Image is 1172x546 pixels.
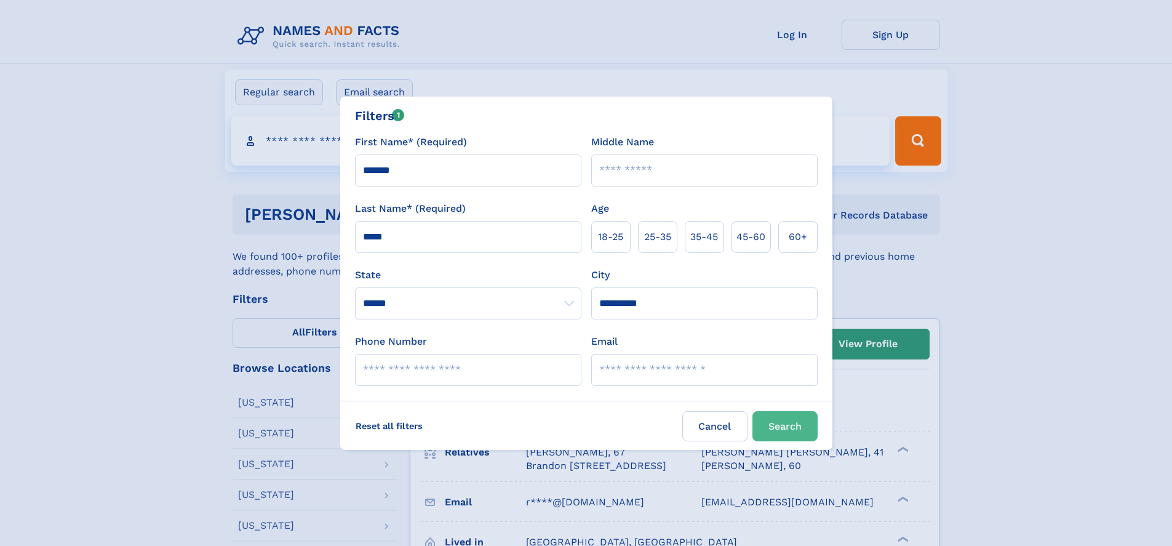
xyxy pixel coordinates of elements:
[736,230,765,244] span: 45‑60
[682,411,747,441] label: Cancel
[355,135,467,150] label: First Name* (Required)
[355,106,405,125] div: Filters
[644,230,671,244] span: 25‑35
[690,230,718,244] span: 35‑45
[591,135,654,150] label: Middle Name
[355,268,581,283] label: State
[348,411,431,441] label: Reset all filters
[355,334,427,349] label: Phone Number
[591,201,609,216] label: Age
[355,201,466,216] label: Last Name* (Required)
[789,230,807,244] span: 60+
[598,230,623,244] span: 18‑25
[591,268,610,283] label: City
[752,411,818,441] button: Search
[591,334,618,349] label: Email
